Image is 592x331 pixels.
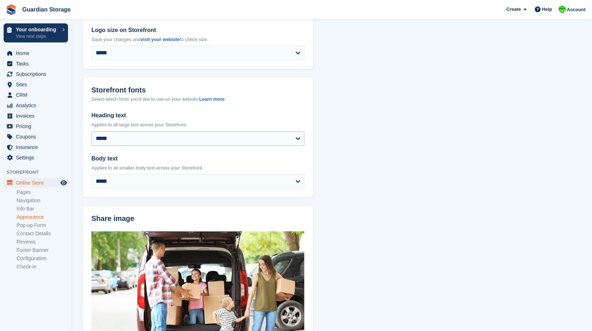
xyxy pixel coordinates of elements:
span: CRM [16,90,59,100]
h2: Storefront fonts [91,86,146,94]
a: Check-in [17,263,68,270]
a: Info Bar [17,205,68,212]
a: menu [4,69,68,79]
span: Invoices [16,111,59,121]
a: Pop-up Form [17,222,68,229]
a: Learn more [199,96,225,102]
a: Footer Banner [17,247,68,254]
label: Logo size on Storefront [91,26,304,35]
a: visit your website [141,37,180,42]
span: Account [567,6,586,13]
a: Your onboarding View next steps [4,23,68,42]
label: Body text [91,154,304,163]
img: Andrew Kinakin [559,6,566,13]
span: Insurance [16,142,59,152]
a: menu [4,59,68,69]
p: Save your changes and to check size. [91,36,304,43]
span: Settings [16,153,59,163]
a: Configuration [17,255,68,262]
span: Help [542,6,552,13]
span: Subscriptions [16,69,59,79]
span: Pricing [16,121,59,131]
a: menu [4,178,68,188]
span: Online Store [16,178,59,188]
span: Analytics [16,100,59,110]
a: menu [4,80,68,90]
a: menu [4,142,68,152]
span: Storefront [6,169,72,176]
h2: Share image [91,214,304,223]
a: Pages [17,189,68,196]
span: Tasks [16,59,59,69]
a: menu [4,48,68,58]
p: View next steps [16,33,59,40]
p: Applies to all smaller body text across your Storefront. [91,164,304,172]
a: Navigation [17,197,68,204]
a: Contact Details [17,230,68,237]
p: Applies to all large text across your Storefront. [91,121,304,128]
span: Coupons [16,132,59,142]
p: Your onboarding [16,27,59,32]
a: menu [4,153,68,163]
a: Guardian Storage [19,4,73,15]
a: Reviews [17,239,68,245]
a: Preview store [59,178,68,187]
span: Home [16,48,59,58]
a: menu [4,111,68,121]
a: menu [4,100,68,110]
a: menu [4,90,68,100]
label: Heading text [91,111,304,120]
span: Create [506,6,521,13]
span: Sites [16,80,59,90]
div: Select which fonts you'd like to use on your website. [91,96,304,103]
img: stora-icon-8386f47178a22dfd0bd8f6a31ec36ba5ce8667c1dd55bd0f319d3a0aa187defe.svg [6,4,17,15]
a: menu [4,132,68,142]
a: menu [4,121,68,131]
a: Appearance [17,214,68,221]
